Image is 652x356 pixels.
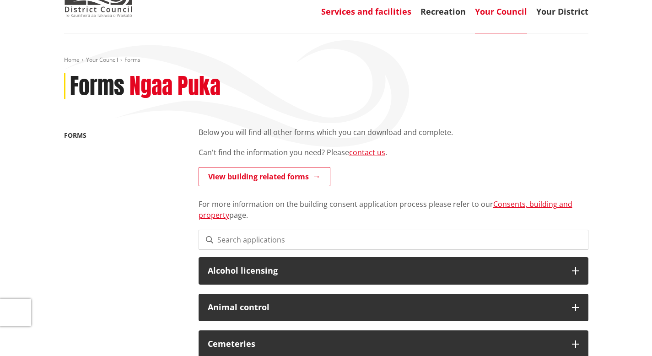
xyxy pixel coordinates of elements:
[321,6,411,17] a: Services and facilities
[64,56,80,64] a: Home
[199,127,588,138] p: Below you will find all other forms which you can download and complete.
[129,73,221,100] h2: Ngaa Puka
[199,199,572,220] a: Consents, building and property
[208,340,563,349] h3: Cemeteries
[199,188,588,221] p: For more information on the building consent application process please refer to our page.
[86,56,118,64] a: Your Council
[199,167,330,186] a: View building related forms
[349,147,385,157] a: contact us
[64,56,588,64] nav: breadcrumb
[475,6,527,17] a: Your Council
[64,131,86,140] a: Forms
[124,56,140,64] span: Forms
[420,6,466,17] a: Recreation
[199,147,588,158] p: Can't find the information you need? Please .
[208,303,563,312] h3: Animal control
[610,318,643,351] iframe: Messenger Launcher
[70,73,124,100] h1: Forms
[536,6,588,17] a: Your District
[208,266,563,275] h3: Alcohol licensing
[199,230,588,250] input: Search applications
